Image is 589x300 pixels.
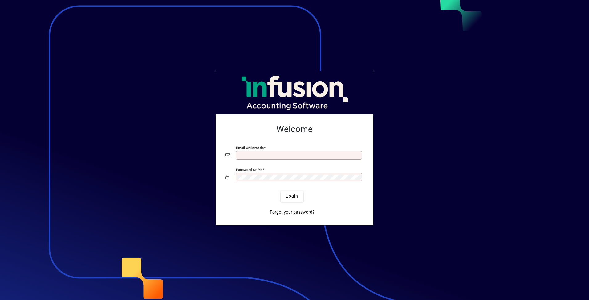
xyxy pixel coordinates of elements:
a: Forgot your password? [267,207,317,218]
mat-label: Email or Barcode [236,145,264,150]
mat-label: Password or Pin [236,167,262,172]
span: Login [286,193,298,199]
button: Login [281,191,303,202]
span: Forgot your password? [270,209,315,215]
h2: Welcome [225,124,364,135]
